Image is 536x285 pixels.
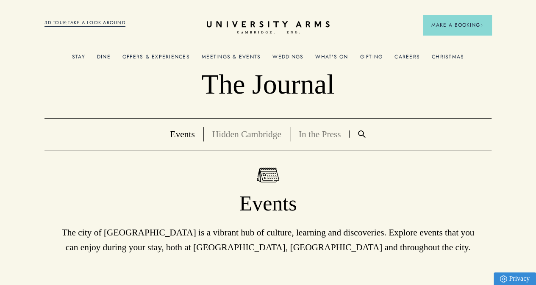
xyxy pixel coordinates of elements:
p: The Journal [44,68,491,101]
a: Stay [72,54,85,65]
p: The city of [GEOGRAPHIC_DATA] is a vibrant hub of culture, learning and discoveries. Explore even... [56,225,480,254]
a: Dine [97,54,111,65]
button: Make a BookingArrow icon [423,15,492,35]
img: Privacy [500,275,507,282]
span: Make a Booking [431,21,483,29]
img: Arrow icon [480,24,483,27]
a: Weddings [272,54,303,65]
a: Offers & Experiences [122,54,190,65]
img: Search [358,130,366,138]
a: 3D TOUR:TAKE A LOOK AROUND [44,19,125,27]
a: Events [170,129,195,139]
a: Gifting [360,54,383,65]
a: Privacy [494,272,536,285]
a: What's On [315,54,348,65]
a: In the Press [299,129,341,139]
a: Careers [394,54,420,65]
h1: Events [44,191,491,217]
a: Home [207,21,330,34]
a: Hidden Cambridge [212,129,281,139]
a: Search [350,130,374,138]
a: Christmas [432,54,464,65]
a: Meetings & Events [202,54,261,65]
img: Events [257,167,279,183]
